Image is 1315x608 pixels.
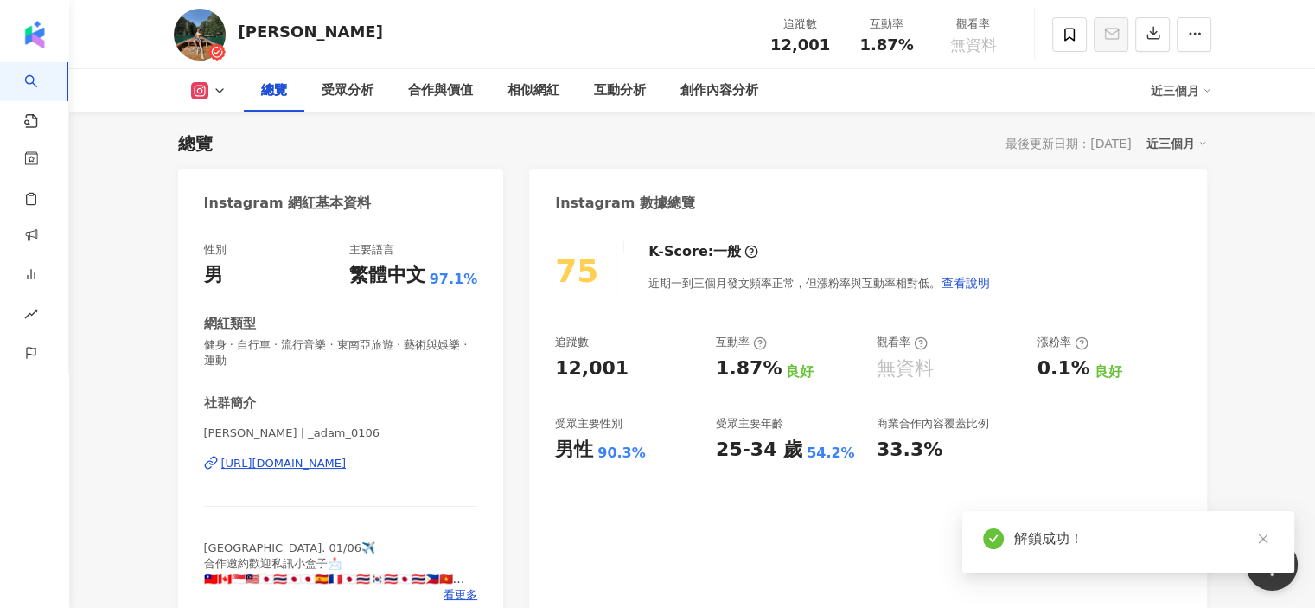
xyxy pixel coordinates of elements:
[239,21,383,42] div: [PERSON_NAME]
[204,394,256,413] div: 社群簡介
[430,270,478,289] span: 97.1%
[555,194,695,213] div: Instagram 數據總覽
[555,253,598,289] div: 75
[941,266,991,300] button: 查看說明
[716,416,783,432] div: 受眾主要年齡
[555,335,589,350] div: 追蹤數
[786,362,814,381] div: 良好
[349,262,425,289] div: 繁體中文
[597,444,646,463] div: 90.3%
[713,242,741,261] div: 一般
[942,276,990,290] span: 查看說明
[594,80,646,101] div: 互動分析
[877,437,942,464] div: 33.3%
[1037,335,1088,350] div: 漲粉率
[178,131,213,156] div: 總覽
[768,16,833,33] div: 追蹤數
[204,262,223,289] div: 男
[204,194,372,213] div: Instagram 網紅基本資料
[555,437,593,464] div: 男性
[322,80,373,101] div: 受眾分析
[408,80,473,101] div: 合作與價值
[877,355,934,382] div: 無資料
[507,80,559,101] div: 相似網紅
[555,355,629,382] div: 12,001
[204,242,227,258] div: 性別
[24,62,59,130] a: search
[349,242,394,258] div: 主要語言
[1146,132,1207,155] div: 近三個月
[1014,528,1274,549] div: 解鎖成功！
[859,36,913,54] span: 1.87%
[854,16,920,33] div: 互動率
[716,355,782,382] div: 1.87%
[21,21,48,48] img: logo icon
[24,297,38,336] span: rise
[941,16,1006,33] div: 觀看率
[1037,355,1090,382] div: 0.1%
[716,335,767,350] div: 互動率
[680,80,758,101] div: 創作內容分析
[204,337,478,368] span: 健身 · 自行車 · 流行音樂 · 東南亞旅遊 · 藝術與娛樂 · 運動
[204,315,256,333] div: 網紅類型
[1151,77,1211,105] div: 近三個月
[648,266,991,300] div: 近期一到三個月發文頻率正常，但漲粉率與互動率相對低。
[261,80,287,101] div: 總覽
[950,36,997,54] span: 無資料
[221,456,347,471] div: [URL][DOMAIN_NAME]
[983,528,1004,549] span: check-circle
[204,541,467,602] span: [GEOGRAPHIC_DATA]. 01/06✈️ 合作邀約歡迎私訊小盒子📩 🇹🇼🇨🇦🇸🇬🇲🇾🇯🇵🇹🇭🇯🇵🇯🇵🇪🇸🇫🇷🇯🇵🇹🇭🇰🇷🇹🇭🇯🇵🇹🇭🇵🇭🇻🇳🇹🇭 Work for muscle re...
[444,587,477,603] span: 看更多
[204,456,478,471] a: [URL][DOMAIN_NAME]
[716,437,802,464] div: 25-34 歲
[648,242,758,261] div: K-Score :
[807,444,855,463] div: 54.2%
[1005,137,1131,150] div: 最後更新日期：[DATE]
[555,416,622,432] div: 受眾主要性別
[877,416,989,432] div: 商業合作內容覆蓋比例
[174,9,226,61] img: KOL Avatar
[770,35,830,54] span: 12,001
[1257,533,1269,545] span: close
[1095,362,1122,381] div: 良好
[204,426,478,441] span: [PERSON_NAME] | _adam_0106
[877,335,928,350] div: 觀看率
